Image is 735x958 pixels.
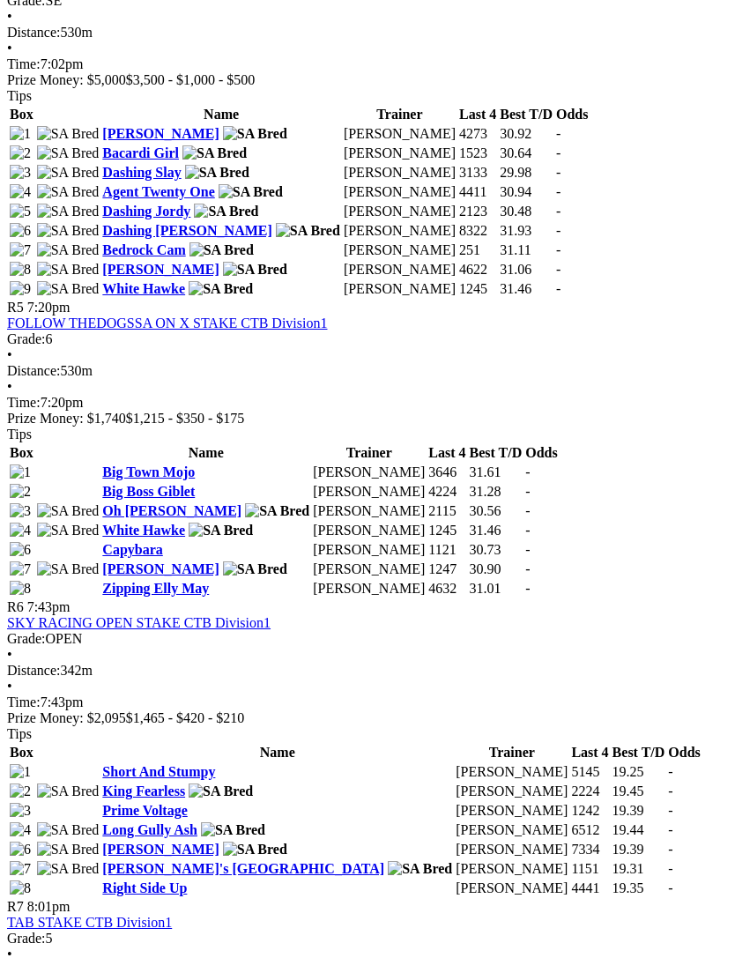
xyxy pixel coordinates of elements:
td: [PERSON_NAME] [343,164,457,182]
span: - [668,803,672,818]
a: [PERSON_NAME] [102,561,219,576]
span: Time: [7,395,41,410]
td: 4622 [458,261,497,278]
td: 30.92 [499,125,553,143]
td: 4411 [458,183,497,201]
td: 30.56 [469,502,523,520]
img: 3 [10,165,31,181]
td: [PERSON_NAME] [343,145,457,162]
span: - [556,126,561,141]
span: - [668,822,672,837]
a: White Hawke [102,523,185,538]
span: Box [10,107,33,122]
td: 31.46 [469,522,523,539]
td: [PERSON_NAME] [312,522,426,539]
td: [PERSON_NAME] [312,502,426,520]
span: - [556,262,561,277]
a: Big Town Mojo [102,464,195,479]
th: Best T/D [499,106,553,123]
a: SKY RACING OPEN STAKE CTB Division1 [7,615,271,630]
span: - [525,523,530,538]
span: • [7,679,12,694]
span: - [556,204,561,219]
a: [PERSON_NAME] [102,262,219,277]
td: 4273 [458,125,497,143]
a: Oh [PERSON_NAME] [102,503,241,518]
span: $1,215 - $350 - $175 [126,411,245,426]
td: 30.48 [499,203,553,220]
td: 19.31 [612,860,666,878]
td: 31.28 [469,483,523,501]
span: 7:43pm [27,599,71,614]
img: 1 [10,126,31,142]
span: R6 [7,599,24,614]
img: 1 [10,764,31,780]
td: 2115 [427,502,466,520]
span: - [525,581,530,596]
img: SA Bred [185,165,249,181]
td: [PERSON_NAME] [455,880,568,897]
td: 1245 [458,280,497,298]
a: Agent Twenty One [102,184,214,199]
img: 5 [10,204,31,219]
span: - [556,165,561,180]
img: SA Bred [37,223,100,239]
td: [PERSON_NAME] [455,860,568,878]
div: 530m [7,363,728,379]
td: [PERSON_NAME] [343,261,457,278]
th: Last 4 [427,444,466,462]
span: Grade: [7,931,46,946]
img: 9 [10,281,31,297]
img: SA Bred [223,842,287,858]
span: - [668,861,672,876]
td: 30.90 [469,561,523,578]
td: [PERSON_NAME] [343,241,457,259]
img: 8 [10,880,31,896]
td: 30.64 [499,145,553,162]
td: 2123 [458,203,497,220]
img: SA Bred [37,822,100,838]
span: - [525,503,530,518]
a: Big Boss Giblet [102,484,195,499]
td: 1245 [427,522,466,539]
span: - [525,484,530,499]
img: 4 [10,822,31,838]
img: SA Bred [276,223,340,239]
td: [PERSON_NAME] [343,280,457,298]
th: Odds [524,444,558,462]
th: Name [101,106,341,123]
img: SA Bred [223,126,287,142]
img: SA Bred [37,561,100,577]
td: 19.44 [612,821,666,839]
img: 6 [10,223,31,239]
td: 31.61 [469,464,523,481]
img: SA Bred [388,861,452,877]
img: SA Bred [223,561,287,577]
td: [PERSON_NAME] [455,783,568,800]
a: Dashing [PERSON_NAME] [102,223,271,238]
img: 7 [10,861,31,877]
span: Distance: [7,25,60,40]
div: Prize Money: $5,000 [7,72,728,88]
td: 3646 [427,464,466,481]
img: SA Bred [37,503,100,519]
span: Distance: [7,363,60,378]
span: - [556,242,561,257]
img: 2 [10,145,31,161]
a: Right Side Up [102,880,187,895]
span: - [556,184,561,199]
th: Trainer [455,744,568,761]
a: Short And Stumpy [102,764,215,779]
td: [PERSON_NAME] [343,125,457,143]
img: SA Bred [201,822,265,838]
div: Prize Money: $1,740 [7,411,728,427]
td: [PERSON_NAME] [312,464,426,481]
span: - [668,764,672,779]
td: 6512 [570,821,609,839]
td: 19.45 [612,783,666,800]
span: - [668,842,672,857]
th: Name [101,744,453,761]
span: • [7,647,12,662]
a: TAB STAKE CTB Division1 [7,915,172,930]
div: 530m [7,25,728,41]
